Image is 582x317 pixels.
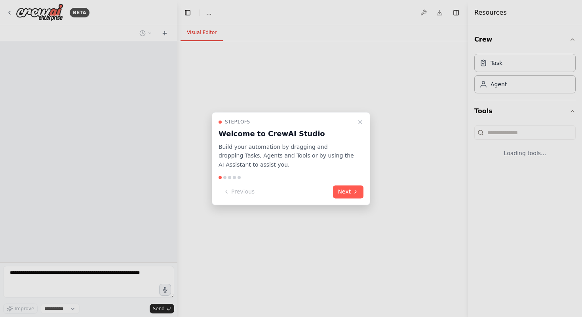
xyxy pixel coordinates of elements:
[219,142,354,169] p: Build your automation by dragging and dropping Tasks, Agents and Tools or by using the AI Assista...
[333,185,363,198] button: Next
[225,119,250,125] span: Step 1 of 5
[182,7,193,18] button: Hide left sidebar
[356,117,365,127] button: Close walkthrough
[219,185,259,198] button: Previous
[219,128,354,139] h3: Welcome to CrewAI Studio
